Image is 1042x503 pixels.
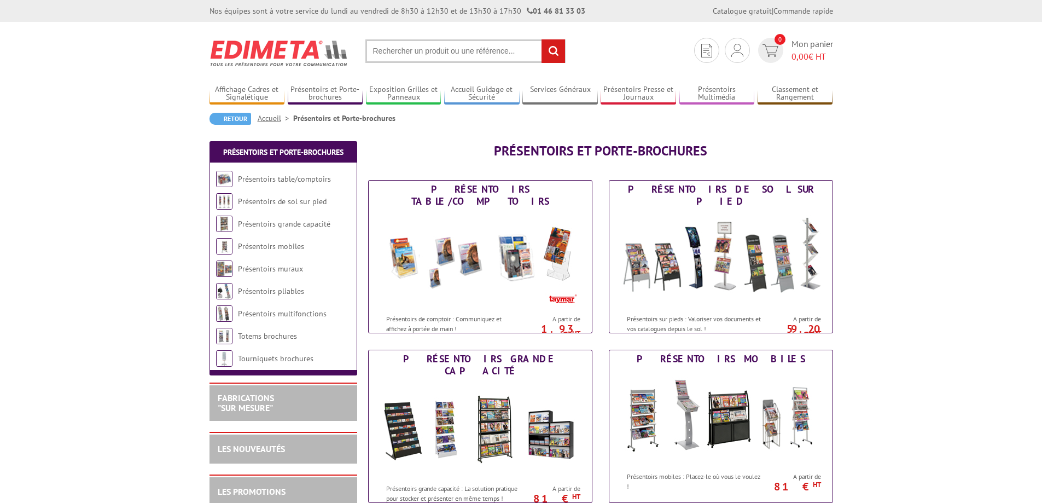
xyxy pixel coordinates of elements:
[572,492,580,501] sup: HT
[238,309,327,319] a: Présentoirs multifonctions
[293,113,395,124] li: Présentoirs et Porte-brochures
[216,171,232,187] img: Présentoirs table/comptoirs
[444,85,520,103] a: Accueil Guidage et Sécurité
[542,39,565,63] input: rechercher
[209,85,285,103] a: Affichage Cadres et Signalétique
[209,113,251,125] a: Retour
[209,5,585,16] div: Nos équipes sont à votre service du lundi au vendredi de 8h30 à 12h30 et de 13h30 à 17h30
[755,38,833,63] a: devis rapide 0 Mon panier 0,00€ HT
[525,484,580,493] span: A partir de
[371,353,589,377] div: Présentoirs grande capacité
[612,183,830,207] div: Présentoirs de sol sur pied
[216,328,232,344] img: Totems brochures
[760,483,821,490] p: 81 €
[223,147,344,157] a: Présentoirs et Porte-brochures
[386,314,522,333] p: Présentoirs de comptoir : Communiquez et affichez à portée de main !
[216,350,232,367] img: Tourniquets brochures
[527,6,585,16] strong: 01 46 81 33 03
[609,350,833,503] a: Présentoirs mobiles Présentoirs mobiles Présentoirs mobiles : Placez-le où vous le voulez ! A par...
[519,495,580,502] p: 81 €
[368,350,592,503] a: Présentoirs grande capacité Présentoirs grande capacité Présentoirs grande capacité : La solution...
[522,85,598,103] a: Services Généraux
[612,353,830,365] div: Présentoirs mobiles
[765,315,821,323] span: A partir de
[288,85,363,103] a: Présentoirs et Porte-brochures
[386,484,522,502] p: Présentoirs grande capacité : La solution pratique pour stocker et présenter en même temps !
[627,472,762,490] p: Présentoirs mobiles : Placez-le où vous le voulez !
[620,368,822,466] img: Présentoirs mobiles
[572,329,580,338] sup: HT
[713,5,833,16] div: |
[713,6,772,16] a: Catalogue gratuit
[601,85,676,103] a: Présentoirs Presse et Journaux
[238,241,304,251] a: Présentoirs mobiles
[791,38,833,63] span: Mon panier
[379,210,581,309] img: Présentoirs table/comptoirs
[758,85,833,103] a: Classement et Rangement
[365,39,566,63] input: Rechercher un produit ou une référence...
[238,219,330,229] a: Présentoirs grande capacité
[519,326,580,339] p: 1.93 €
[379,380,581,478] img: Présentoirs grande capacité
[679,85,755,103] a: Présentoirs Multimédia
[609,180,833,333] a: Présentoirs de sol sur pied Présentoirs de sol sur pied Présentoirs sur pieds : Valoriser vos doc...
[371,183,589,207] div: Présentoirs table/comptoirs
[238,174,331,184] a: Présentoirs table/comptoirs
[209,33,349,73] img: Edimeta
[775,34,785,45] span: 0
[368,180,592,333] a: Présentoirs table/comptoirs Présentoirs table/comptoirs Présentoirs de comptoir : Communiquez et ...
[366,85,441,103] a: Exposition Grilles et Panneaux
[760,326,821,339] p: 59.20 €
[218,392,274,413] a: FABRICATIONS"Sur Mesure"
[627,314,762,333] p: Présentoirs sur pieds : Valoriser vos documents et vos catalogues depuis le sol !
[216,238,232,255] img: Présentoirs mobiles
[238,264,303,274] a: Présentoirs muraux
[216,216,232,232] img: Présentoirs grande capacité
[216,283,232,299] img: Présentoirs pliables
[731,44,743,57] img: devis rapide
[813,329,821,338] sup: HT
[765,472,821,481] span: A partir de
[525,315,580,323] span: A partir de
[238,286,304,296] a: Présentoirs pliables
[238,196,327,206] a: Présentoirs de sol sur pied
[218,443,285,454] a: LES NOUVEAUTÉS
[762,44,778,57] img: devis rapide
[368,144,833,158] h1: Présentoirs et Porte-brochures
[701,44,712,57] img: devis rapide
[238,331,297,341] a: Totems brochures
[791,50,833,63] span: € HT
[258,113,293,123] a: Accueil
[773,6,833,16] a: Commande rapide
[216,193,232,210] img: Présentoirs de sol sur pied
[791,51,808,62] span: 0,00
[813,480,821,489] sup: HT
[218,486,286,497] a: LES PROMOTIONS
[216,305,232,322] img: Présentoirs multifonctions
[620,210,822,309] img: Présentoirs de sol sur pied
[238,354,313,363] a: Tourniquets brochures
[216,261,232,277] img: Présentoirs muraux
